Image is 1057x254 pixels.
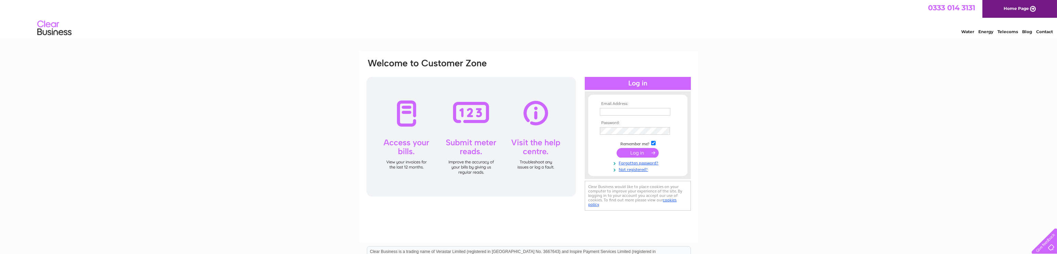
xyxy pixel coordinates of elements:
[600,159,678,166] a: Forgotten password?
[997,29,1018,34] a: Telecoms
[598,121,678,125] th: Password:
[37,18,72,39] img: logo.png
[585,181,691,211] div: Clear Business would like to place cookies on your computer to improve your experience of the sit...
[1022,29,1032,34] a: Blog
[978,29,993,34] a: Energy
[617,148,659,158] input: Submit
[600,166,678,172] a: Not registered?
[598,140,678,147] td: Remember me?
[928,3,975,12] a: 0333 014 3131
[961,29,974,34] a: Water
[598,102,678,106] th: Email Address:
[1036,29,1053,34] a: Contact
[589,198,677,207] a: cookies policy
[367,4,691,33] div: Clear Business is a trading name of Verastar Limited (registered in [GEOGRAPHIC_DATA] No. 3667643...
